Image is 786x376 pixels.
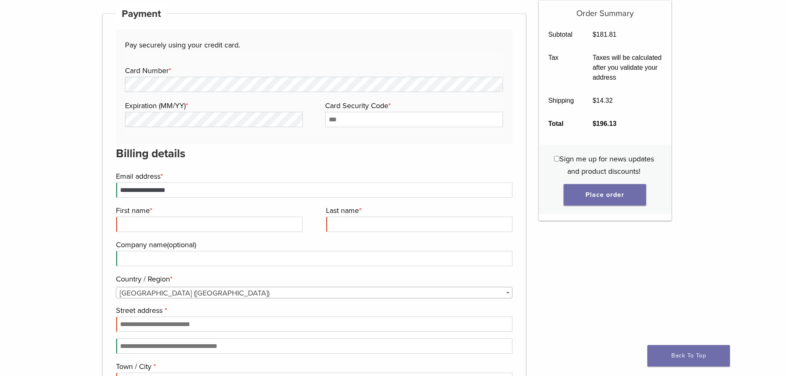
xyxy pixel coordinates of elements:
[116,360,511,373] label: Town / City
[116,204,300,217] label: First name
[116,144,513,163] h3: Billing details
[116,273,511,285] label: Country / Region
[592,120,616,127] bdi: 196.13
[592,120,596,127] span: $
[539,112,583,135] th: Total
[592,97,613,104] bdi: 14.32
[125,39,503,51] p: Pay securely using your credit card.
[116,287,512,299] span: United States (US)
[539,23,583,46] th: Subtotal
[116,239,511,251] label: Company name
[559,154,654,176] span: Sign me up for news updates and product discounts!
[116,304,511,317] label: Street address
[647,345,730,367] a: Back To Top
[326,204,510,217] label: Last name
[125,64,501,77] label: Card Number
[564,184,646,206] button: Place order
[554,156,559,161] input: Sign me up for news updates and product discounts!
[592,31,596,38] span: $
[125,99,301,112] label: Expiration (MM/YY)
[592,31,616,38] bdi: 181.81
[116,4,167,24] h4: Payment
[167,240,196,249] span: (optional)
[116,170,511,182] label: Email address
[325,99,501,112] label: Card Security Code
[125,51,503,135] fieldset: Payment Info
[116,287,513,298] span: Country / Region
[539,46,583,89] th: Tax
[592,97,596,104] span: $
[539,0,671,19] h5: Order Summary
[539,89,583,112] th: Shipping
[583,46,671,89] td: Taxes will be calculated after you validate your address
